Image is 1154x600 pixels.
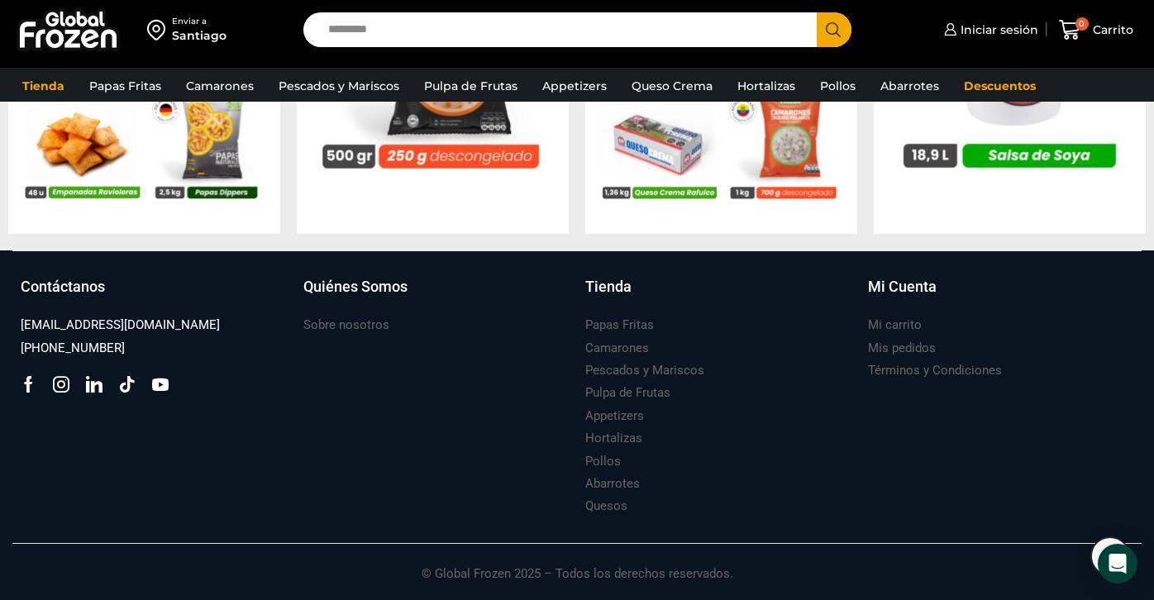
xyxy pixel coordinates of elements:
a: Camarones [585,337,649,360]
h3: Sobre nosotros [303,317,389,334]
a: Appetizers [534,70,615,102]
h3: Mis pedidos [868,340,936,357]
a: Mi Cuenta [868,276,1134,314]
h3: Appetizers [585,407,644,425]
a: Camarones [178,70,262,102]
a: 0 Carrito [1055,11,1137,50]
a: Términos y Condiciones [868,360,1002,382]
span: Carrito [1089,21,1133,38]
img: address-field-icon.svg [147,16,172,44]
h3: Pulpa de Frutas [585,384,670,402]
a: Tienda [585,276,851,314]
a: Descuentos [956,70,1044,102]
h3: Papas Fritas [585,317,654,334]
a: Hortalizas [729,70,804,102]
a: Quesos [585,495,627,517]
a: Contáctanos [21,276,287,314]
a: Pollos [812,70,864,102]
h3: Contáctanos [21,276,105,298]
button: Search button [817,12,851,47]
a: Sobre nosotros [303,314,389,336]
a: Appetizers [585,405,644,427]
div: Open Intercom Messenger [1098,544,1137,583]
a: Iniciar sesión [940,13,1038,46]
a: Papas Fritas [585,314,654,336]
h3: Pescados y Mariscos [585,362,704,379]
a: Pescados y Mariscos [585,360,704,382]
h3: Mi Cuenta [868,276,937,298]
a: Hortalizas [585,427,642,450]
a: Abarrotes [872,70,947,102]
a: Queso Crema [623,70,721,102]
h3: [EMAIL_ADDRESS][DOMAIN_NAME] [21,317,220,334]
h3: [PHONE_NUMBER] [21,340,125,357]
a: Pulpa de Frutas [585,382,670,404]
a: Quiénes Somos [303,276,570,314]
a: Pollos [585,450,621,473]
p: © Global Frozen 2025 – Todos los derechos reservados. [12,544,1142,583]
span: 0 [1075,17,1089,31]
h3: Tienda [585,276,632,298]
a: Mi carrito [868,314,922,336]
h3: Mi carrito [868,317,922,334]
div: Santiago [172,27,227,44]
h3: Camarones [585,340,649,357]
h3: Quiénes Somos [303,276,408,298]
a: Papas Fritas [81,70,169,102]
h3: Términos y Condiciones [868,362,1002,379]
a: Pulpa de Frutas [416,70,526,102]
h3: Hortalizas [585,430,642,447]
h3: Abarrotes [585,475,640,493]
h3: Pollos [585,453,621,470]
a: Abarrotes [585,473,640,495]
a: Mis pedidos [868,337,936,360]
span: Iniciar sesión [956,21,1038,38]
a: [EMAIL_ADDRESS][DOMAIN_NAME] [21,314,220,336]
a: Tienda [14,70,73,102]
a: [PHONE_NUMBER] [21,337,125,360]
h3: Quesos [585,498,627,515]
div: Enviar a [172,16,227,27]
a: Pescados y Mariscos [270,70,408,102]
